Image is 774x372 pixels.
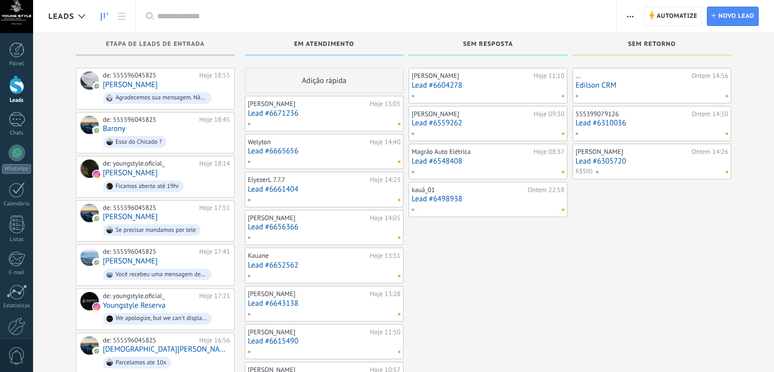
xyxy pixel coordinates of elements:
a: [PERSON_NAME] [103,257,158,265]
div: de: 555596045825 [103,248,196,256]
div: Hoje 08:37 [534,148,564,156]
span: Nenhuma tarefa atribuída [726,132,728,135]
div: Hoje 18:14 [199,160,230,168]
a: Automatize [644,7,702,26]
a: [PERSON_NAME] [103,81,158,89]
div: Etapa de leads de entrada [81,41,230,49]
div: de: 555596045825 [103,204,196,212]
span: Nenhuma tarefa atribuída [562,208,564,211]
span: Nenhuma tarefa atribuída [398,275,400,277]
a: [PERSON_NAME] [103,212,158,221]
span: Nenhuma tarefa atribuída [398,123,400,125]
div: Ontem 14:56 [692,72,728,80]
div: Essa do Chicado ? [116,139,162,146]
img: com.amocrm.amocrmwa.svg [93,83,100,90]
div: Hoje 14:23 [370,176,400,184]
div: Guilherme [80,248,99,266]
a: Lead #6661404 [248,185,400,194]
div: [PERSON_NAME] [248,328,367,336]
div: Hoje 17:21 [199,292,230,300]
div: Leads [2,97,32,104]
div: Kauane [248,252,367,260]
img: instagram.svg [93,303,100,310]
div: kauã_01 [412,186,525,194]
div: Em atendimento [250,41,398,49]
div: Hoje 18:45 [199,116,230,124]
div: de: 555596045825 [103,71,196,79]
span: R$500 [576,167,592,176]
a: Youngstyle Reserva [103,301,165,310]
div: Hoje 15:05 [370,100,400,108]
div: Ontem 14:26 [692,148,728,156]
span: Nenhuma tarefa atribuída [398,161,400,163]
div: Ontem 22:58 [528,186,564,194]
span: Nenhuma tarefa atribuída [726,95,728,97]
div: Hoje 13:28 [370,290,400,298]
img: com.amocrm.amocrmwa.svg [93,127,100,134]
a: Lead #6548408 [412,157,564,166]
div: de: youngstyle.oficial_ [103,160,196,168]
div: Hoje 17:51 [199,204,230,212]
div: Estatísticas [2,303,32,309]
div: Parcelamos ate 10x [116,359,166,366]
div: Alequissander Borges [80,336,99,355]
img: com.amocrm.amocrmwa.svg [93,259,100,266]
div: ... [576,72,689,80]
a: Edilson CRM [576,81,728,90]
span: Sem retorno [628,41,676,48]
span: Leads [48,12,74,21]
div: Hoje 14:05 [370,214,400,222]
div: Barony [80,116,99,134]
div: Welyton [248,138,367,146]
div: Painel [2,61,32,67]
a: [DEMOGRAPHIC_DATA][PERSON_NAME] [103,345,230,354]
div: [PERSON_NAME] [248,290,367,298]
div: Listas [2,236,32,243]
div: de: 555596045825 [103,116,196,124]
div: We apologize, but we can't display this message due to Instagram restrictions. These apply to ree... [116,315,207,322]
span: Sem resposta [463,41,513,48]
a: Lead #6643138 [248,299,400,308]
div: ElyezerL 7.7.7 [248,176,367,184]
div: Santos Willian [80,204,99,222]
img: com.amocrm.amocrmwa.svg [93,348,100,355]
a: Lead #6559262 [412,119,564,127]
a: Lead #6665656 [248,147,400,155]
div: Chats [2,130,32,137]
div: Hoje 17:41 [199,248,230,256]
div: Ontem 14:30 [692,110,728,118]
span: Nenhuma tarefa atribuída [562,95,564,97]
div: Magrão Auto Elétrica [412,148,531,156]
div: Jorginho [80,71,99,90]
div: Adição rápida [245,68,404,93]
div: Hoje 09:30 [534,110,564,118]
div: Guilherme Avila França [80,160,99,178]
span: Nenhuma tarefa atribuída [562,171,564,173]
a: Lead #6310036 [576,119,728,127]
div: [PERSON_NAME] [412,72,531,80]
div: [PERSON_NAME] [248,214,367,222]
a: Lead #6656366 [248,223,400,231]
a: Lead #6305720 [576,157,728,166]
img: com.amocrm.amocrmwa.svg [93,215,100,222]
span: Automatize [656,7,697,25]
a: Lead #6498938 [412,195,564,203]
a: Lead #6615490 [248,337,400,346]
span: Nenhuma tarefa atribuída [398,313,400,315]
a: Lead #6604278 [412,81,564,90]
span: Em atendimento [294,41,354,48]
span: Novo lead [719,7,754,25]
a: Novo lead [707,7,759,26]
div: Hoje 11:10 [534,72,564,80]
a: Lead #6652562 [248,261,400,270]
div: Sem resposta [414,41,562,49]
span: Nenhuma tarefa atribuída [398,199,400,201]
div: Você recebeu uma mensagem de mídia (ID da mensagem: 3A60C2AC34DAF3C3223F. Aguarde o carregamento ... [116,271,207,278]
div: [PERSON_NAME] [248,100,367,108]
div: E-mail [2,270,32,276]
span: Nenhuma tarefa atribuída [726,171,728,173]
a: Barony [103,124,126,133]
div: Hoje 16:56 [199,336,230,344]
span: Nenhuma tarefa atribuída [562,132,564,135]
div: Hoje 13:51 [370,252,400,260]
